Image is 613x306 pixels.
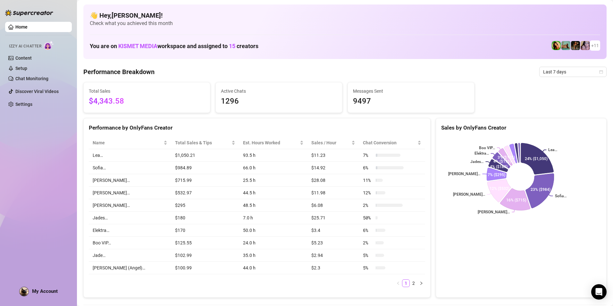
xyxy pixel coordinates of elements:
[90,43,258,50] h1: You are on workspace and assigned to creators
[93,139,162,146] span: Name
[363,152,373,159] span: 7 %
[5,10,53,16] img: logo-BBDzfeDw.svg
[15,102,32,107] a: Settings
[363,227,373,234] span: 6 %
[239,212,307,224] td: 7.0 h
[239,237,307,249] td: 24.0 h
[32,288,58,294] span: My Account
[599,70,603,74] span: calendar
[15,66,27,71] a: Setup
[90,20,600,27] span: Check what you achieved this month
[307,249,359,262] td: $2.94
[307,187,359,199] td: $11.98
[419,281,423,285] span: right
[89,262,171,274] td: [PERSON_NAME] (Angel)…
[402,280,409,287] a: 1
[239,149,307,162] td: 93.5 h
[581,41,590,50] img: Lea
[363,202,373,209] span: 2 %
[307,149,359,162] td: $11.23
[229,43,235,49] span: 15
[239,249,307,262] td: 35.0 h
[44,41,54,50] img: AI Chatter
[15,55,32,61] a: Content
[239,174,307,187] td: 25.5 h
[89,174,171,187] td: [PERSON_NAME]…
[479,146,495,150] text: Boo VIP…
[171,262,239,274] td: $100.99
[239,199,307,212] td: 48.5 h
[171,187,239,199] td: $532.97
[396,281,400,285] span: left
[552,41,561,50] img: Jade
[543,67,603,77] span: Last 7 days
[394,279,402,287] button: left
[243,139,298,146] div: Est. Hours Worked
[307,224,359,237] td: $3.4
[307,174,359,187] td: $28.08
[417,279,425,287] li: Next Page
[89,224,171,237] td: Elektra…
[90,11,600,20] h4: 👋 Hey, [PERSON_NAME] !
[307,262,359,274] td: $2.3
[239,162,307,174] td: 66.0 h
[15,24,28,30] a: Home
[363,214,373,221] span: 50 %
[548,148,557,152] text: Lea…
[555,194,566,198] text: Sofia…
[571,41,580,50] img: Ańa
[470,159,483,164] text: Jades…
[171,237,239,249] td: $125.55
[561,41,570,50] img: Boo VIP
[175,139,230,146] span: Total Sales & Tips
[89,199,171,212] td: [PERSON_NAME]…
[591,42,599,49] span: + 11
[307,199,359,212] td: $6.08
[15,89,59,94] a: Discover Viral Videos
[89,187,171,199] td: [PERSON_NAME]…
[83,67,155,76] h4: Performance Breakdown
[20,287,29,296] img: ACg8ocLuFDpMvsIXegUUxDyH6lYqINK1kB6lp_Xi6ipuhnIBuug3WLqP=s96-c
[363,252,373,259] span: 5 %
[9,43,41,49] span: Izzy AI Chatter
[171,224,239,237] td: $170
[89,95,205,107] span: $4,343.58
[15,76,48,81] a: Chat Monitoring
[394,279,402,287] li: Previous Page
[363,177,373,184] span: 11 %
[89,162,171,174] td: Sofia…
[89,212,171,224] td: Jades…
[363,189,373,196] span: 12 %
[171,249,239,262] td: $102.99
[239,262,307,274] td: 44.0 h
[171,212,239,224] td: $180
[89,149,171,162] td: Lea…
[118,43,157,49] span: KISMET MEDIA
[239,224,307,237] td: 50.0 h
[221,95,337,107] span: 1296
[307,237,359,249] td: $5.23
[307,137,359,149] th: Sales / Hour
[441,123,601,132] div: Sales by OnlyFans Creator
[311,139,350,146] span: Sales / Hour
[239,187,307,199] td: 44.5 h
[89,88,205,95] span: Total Sales
[363,139,416,146] span: Chat Conversion
[363,164,373,171] span: 6 %
[363,239,373,246] span: 2 %
[307,162,359,174] td: $14.92
[363,264,373,271] span: 5 %
[89,237,171,249] td: Boo VIP…
[171,162,239,174] td: $984.89
[171,149,239,162] td: $1,050.21
[89,137,171,149] th: Name
[353,95,469,107] span: 9497
[478,210,510,214] text: [PERSON_NAME]…
[89,249,171,262] td: Jade…
[591,284,607,300] div: Open Intercom Messenger
[410,279,417,287] li: 2
[448,172,480,176] text: [PERSON_NAME]…
[417,279,425,287] button: right
[402,279,410,287] li: 1
[89,123,425,132] div: Performance by OnlyFans Creator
